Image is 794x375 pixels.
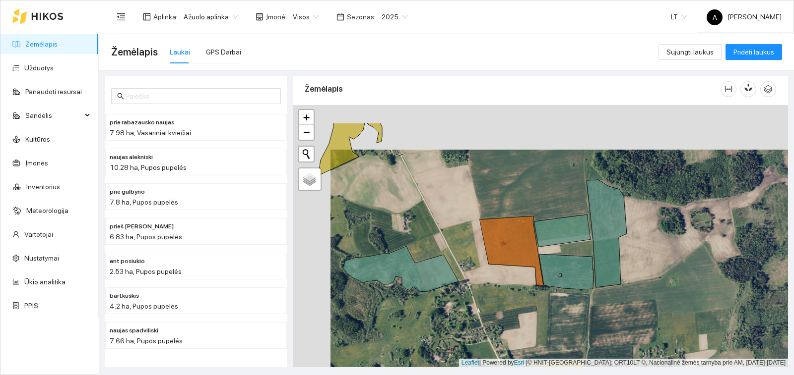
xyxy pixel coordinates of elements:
a: Sujungti laukus [659,48,722,56]
div: Žemėlapis [305,75,721,103]
button: menu-fold [111,7,131,27]
span: column-width [721,85,736,93]
span: 2.53 ha, Pupos pupelės [110,268,182,275]
a: Pridėti laukus [726,48,782,56]
input: Paieška [126,91,275,102]
button: column-width [721,81,736,97]
a: Meteorologija [26,207,68,214]
a: PPIS [24,302,38,310]
span: Ažuolo aplinka [184,9,238,24]
span: menu-fold [117,12,126,21]
span: Sezonas : [347,11,376,22]
span: search [117,93,124,100]
a: Leaflet [462,359,479,366]
a: Zoom in [299,110,314,125]
button: Pridėti laukus [726,44,782,60]
span: prieš gulbyna [110,222,174,231]
span: 7.66 ha, Pupos pupelės [110,337,183,345]
span: 2025 [382,9,407,24]
a: Įmonės [25,159,48,167]
a: Panaudoti resursai [25,88,82,96]
span: | [526,359,528,366]
span: + [303,111,310,123]
a: Nustatymai [24,254,59,262]
a: Kultūros [25,135,50,143]
span: prie gulbyno [110,187,145,197]
span: [PERSON_NAME] [707,13,782,21]
a: Esri [514,359,525,366]
span: Pridėti laukus [733,47,774,57]
span: ant posiukio [110,257,145,266]
a: Žemėlapis [25,40,58,48]
div: GPS Darbai [206,47,241,57]
span: 4.2 ha, Pupos pupelės [110,302,178,310]
a: Inventorius [26,183,60,191]
span: bartkuškis [110,291,139,301]
span: Žemėlapis [111,44,158,60]
span: Sandėlis [25,106,82,125]
span: 7.8 ha, Pupos pupelės [110,198,178,206]
a: Layers [299,168,321,190]
span: Įmonė : [266,11,287,22]
span: Sujungti laukus [666,47,714,57]
button: Sujungti laukus [659,44,722,60]
span: Aplinka : [153,11,178,22]
span: A [713,9,717,25]
button: Initiate a new search [299,147,314,161]
a: Zoom out [299,125,314,140]
span: 7.98 ha, Vasariniai kviečiai [110,129,191,137]
span: LT [671,9,687,24]
a: Ūkio analitika [24,278,66,286]
div: | Powered by © HNIT-[GEOGRAPHIC_DATA]; ORT10LT ©, Nacionalinė žemės tarnyba prie AM, [DATE]-[DATE] [459,359,788,367]
span: Visos [293,9,319,24]
span: naujas spadviliski [110,326,158,335]
span: naujas alekniski [110,153,153,162]
span: 10.28 ha, Pupos pupelės [110,163,187,171]
a: Užduotys [24,64,54,72]
a: Vartotojai [24,230,53,238]
span: prie rabazausko naujas [110,118,174,127]
span: calendar [336,13,344,21]
div: Laukai [170,47,190,57]
span: 6.83 ha, Pupos pupelės [110,233,182,241]
span: − [303,126,310,138]
span: shop [256,13,264,21]
span: layout [143,13,151,21]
